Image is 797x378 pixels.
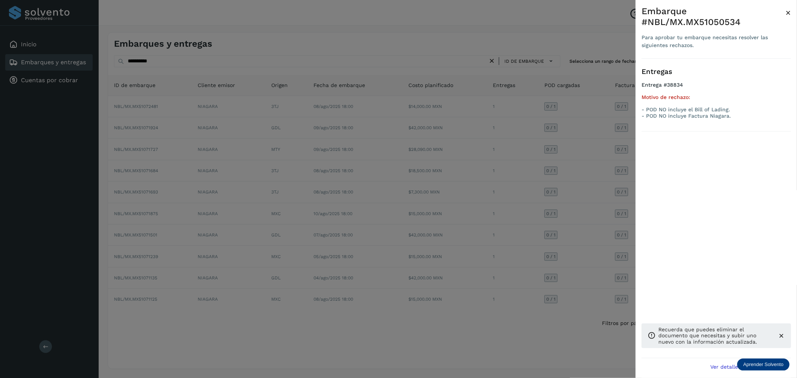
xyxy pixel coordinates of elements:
[737,359,790,371] div: Aprender Solvento
[642,94,791,100] h5: Motivo de rechazo:
[710,364,774,369] span: Ver detalle de embarque
[642,106,791,113] p: - POD NO incluye el Bill of Lading.
[642,113,791,119] p: - POD NO incluye Factura Niagara.
[642,68,791,76] h3: Entregas
[785,7,791,18] span: ×
[658,326,772,345] p: Recuerda que puedes eliminar el documento que necesitas y subir uno nuevo con la información actu...
[642,34,785,49] div: Para aprobar tu embarque necesitas resolver las siguientes rechazos.
[785,6,791,19] button: Close
[642,6,785,28] div: Embarque #NBL/MX.MX51050534
[706,358,791,375] button: Ver detalle de embarque
[743,362,784,368] p: Aprender Solvento
[642,82,791,94] h4: Entrega #38834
